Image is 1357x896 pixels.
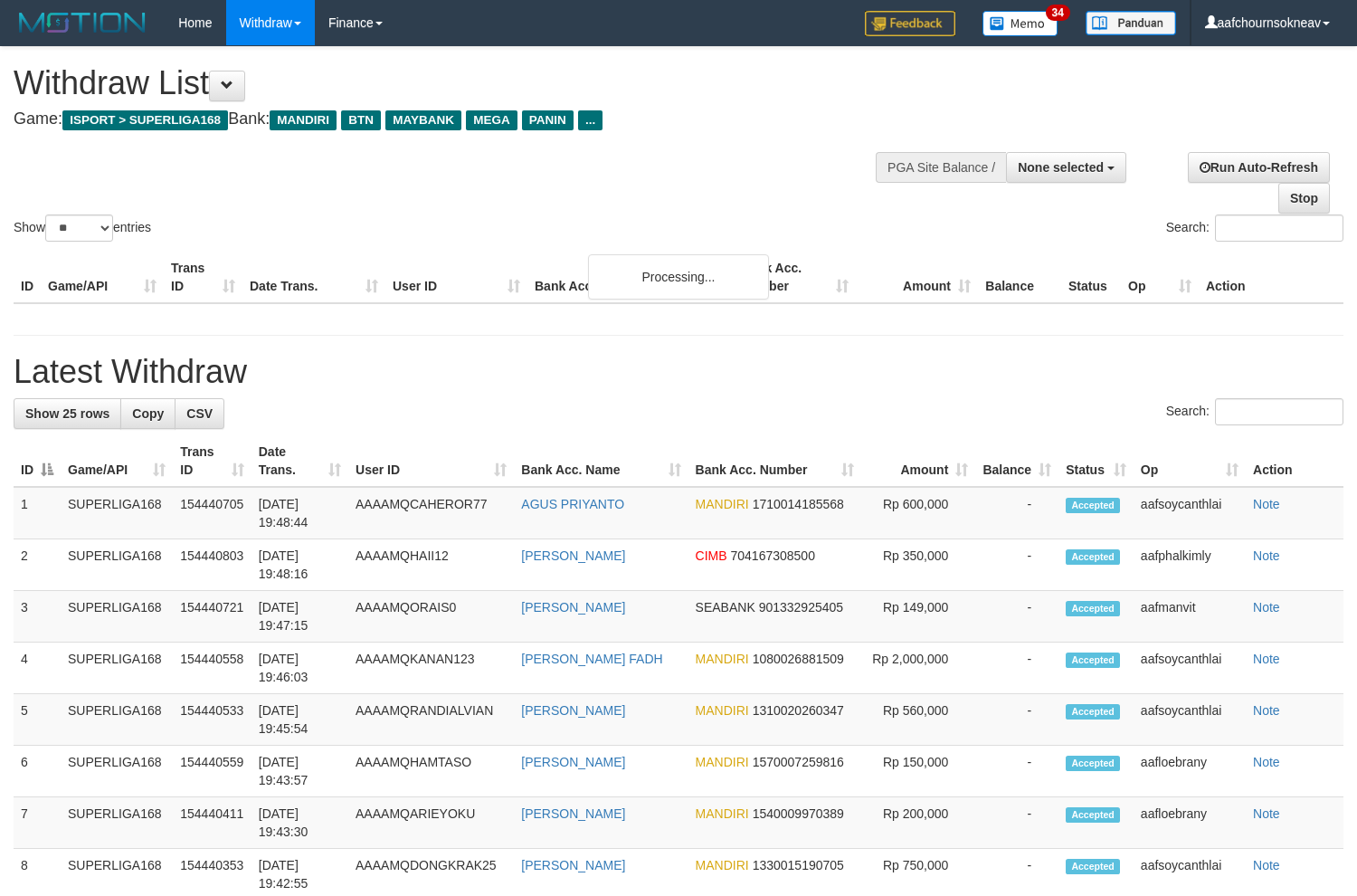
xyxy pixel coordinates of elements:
[1006,152,1126,183] button: None selected
[861,797,975,849] td: Rp 200,000
[348,694,514,746] td: AAAAMQRANDIALVIAN
[270,110,337,130] span: MANDIRI
[521,703,625,718] a: [PERSON_NAME]
[1166,398,1343,425] label: Search:
[522,110,574,130] span: PANIN
[753,703,844,718] span: Copy 1310020260347 to clipboard
[688,435,862,487] th: Bank Acc. Number: activate to sort column ascending
[1066,653,1120,668] span: Accepted
[61,487,173,539] td: SUPERLIGA168
[861,643,975,694] td: Rp 2,000,000
[1253,858,1280,872] a: Note
[978,252,1061,303] th: Balance
[759,600,843,615] span: Copy 901332925405 to clipboard
[861,746,975,797] td: Rp 150,000
[242,252,385,303] th: Date Trans.
[1253,755,1280,769] a: Note
[1246,435,1343,487] th: Action
[975,694,1058,746] td: -
[521,497,624,511] a: AGUS PRIYANTO
[588,254,769,300] div: Processing...
[120,398,176,429] a: Copy
[348,435,514,487] th: User ID: activate to sort column ascending
[348,643,514,694] td: AAAAMQKANAN123
[348,591,514,643] td: AAAAMQORAIS0
[521,806,625,821] a: [PERSON_NAME]
[385,110,461,130] span: MAYBANK
[132,406,164,421] span: Copy
[521,858,625,872] a: [PERSON_NAME]
[341,110,381,130] span: BTN
[41,252,164,303] th: Game/API
[1061,252,1121,303] th: Status
[14,591,61,643] td: 3
[14,354,1343,390] h1: Latest Withdraw
[861,591,975,643] td: Rp 149,000
[521,652,662,666] a: [PERSON_NAME] FADH
[173,746,251,797] td: 154440559
[1066,859,1120,874] span: Accepted
[975,643,1058,694] td: -
[753,497,844,511] span: Copy 1710014185568 to clipboard
[1253,497,1280,511] a: Note
[251,746,348,797] td: [DATE] 19:43:57
[1253,703,1280,718] a: Note
[1066,601,1120,616] span: Accepted
[173,539,251,591] td: 154440803
[861,694,975,746] td: Rp 560,000
[14,110,887,129] h4: Game: Bank:
[61,694,173,746] td: SUPERLIGA168
[856,252,978,303] th: Amount
[1134,591,1246,643] td: aafmanvit
[696,652,749,666] span: MANDIRI
[731,548,815,563] span: Copy 704167308500 to clipboard
[25,406,109,421] span: Show 25 rows
[861,435,975,487] th: Amount: activate to sort column ascending
[14,746,61,797] td: 6
[1253,806,1280,821] a: Note
[164,252,242,303] th: Trans ID
[975,746,1058,797] td: -
[61,643,173,694] td: SUPERLIGA168
[1066,498,1120,513] span: Accepted
[1188,152,1330,183] a: Run Auto-Refresh
[1134,487,1246,539] td: aafsoycanthlai
[14,487,61,539] td: 1
[696,497,749,511] span: MANDIRI
[982,11,1058,36] img: Button%20Memo.svg
[514,435,688,487] th: Bank Acc. Name: activate to sort column ascending
[1278,183,1330,214] a: Stop
[173,591,251,643] td: 154440721
[1215,398,1343,425] input: Search:
[173,694,251,746] td: 154440533
[14,694,61,746] td: 5
[466,110,517,130] span: MEGA
[348,797,514,849] td: AAAAMQARIEYOKU
[696,755,749,769] span: MANDIRI
[578,110,603,130] span: ...
[861,487,975,539] td: Rp 600,000
[14,539,61,591] td: 2
[173,435,251,487] th: Trans ID: activate to sort column ascending
[385,252,527,303] th: User ID
[1199,252,1343,303] th: Action
[14,643,61,694] td: 4
[251,591,348,643] td: [DATE] 19:47:15
[251,797,348,849] td: [DATE] 19:43:30
[521,600,625,615] a: [PERSON_NAME]
[348,487,514,539] td: AAAAMQCAHEROR77
[1134,539,1246,591] td: aafphalkimly
[1253,548,1280,563] a: Note
[14,9,151,36] img: MOTION_logo.png
[61,591,173,643] td: SUPERLIGA168
[1253,652,1280,666] a: Note
[14,214,151,242] label: Show entries
[14,65,887,101] h1: Withdraw List
[1134,643,1246,694] td: aafsoycanthlai
[61,746,173,797] td: SUPERLIGA168
[696,548,727,563] span: CIMB
[1066,549,1120,565] span: Accepted
[14,435,61,487] th: ID: activate to sort column descending
[62,110,228,130] span: ISPORT > SUPERLIGA168
[753,858,844,872] span: Copy 1330015190705 to clipboard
